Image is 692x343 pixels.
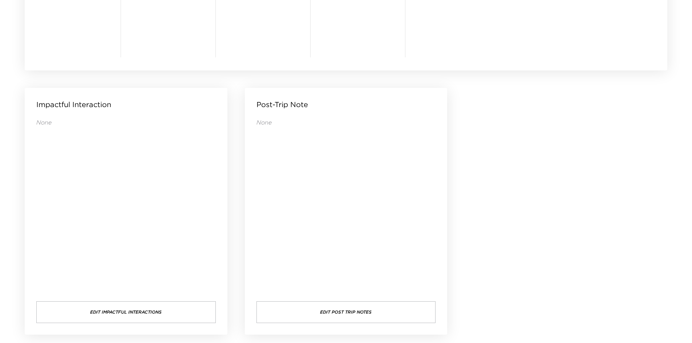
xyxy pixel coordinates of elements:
[36,99,111,110] p: Impactful Interaction
[256,99,308,110] p: Post-Trip Note
[256,301,436,323] button: Edit Post Trip Notes
[256,118,436,126] p: None
[36,118,216,126] p: None
[36,301,216,323] button: Edit Impactful Interactions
